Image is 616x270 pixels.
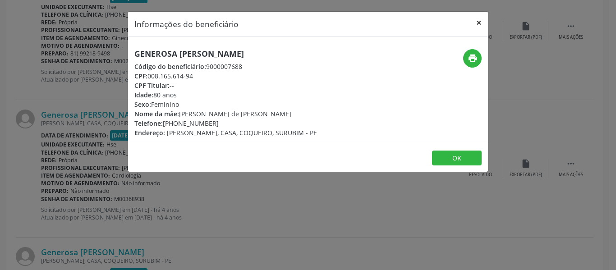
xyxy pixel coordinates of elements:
[134,100,151,109] span: Sexo:
[134,62,317,71] div: 9000007688
[463,49,482,68] button: print
[134,72,147,80] span: CPF:
[134,71,317,81] div: 008.165.614-94
[134,90,317,100] div: 80 anos
[134,128,165,137] span: Endereço:
[167,128,317,137] span: [PERSON_NAME], CASA, COQUEIRO, SURUBIM - PE
[432,151,482,166] button: OK
[134,62,206,71] span: Código do beneficiário:
[134,100,317,109] div: Feminino
[134,119,317,128] div: [PHONE_NUMBER]
[134,110,179,118] span: Nome da mãe:
[134,81,170,90] span: CPF Titular:
[134,81,317,90] div: --
[470,12,488,34] button: Close
[468,53,478,63] i: print
[134,49,317,59] h5: Generosa [PERSON_NAME]
[134,91,153,99] span: Idade:
[134,18,239,30] h5: Informações do beneficiário
[134,109,317,119] div: [PERSON_NAME] de [PERSON_NAME]
[134,119,163,128] span: Telefone:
